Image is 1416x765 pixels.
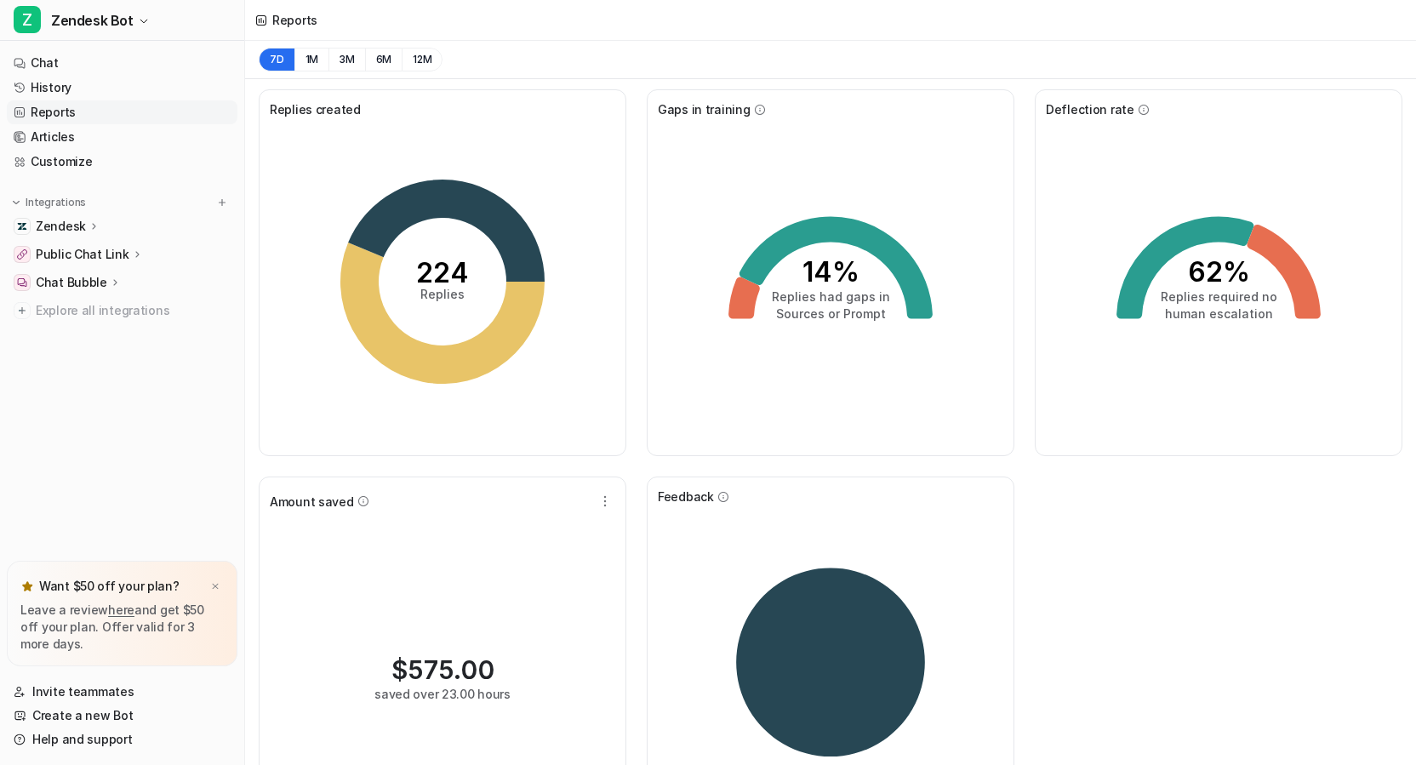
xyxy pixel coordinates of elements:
p: Zendesk [36,218,86,235]
img: x [210,581,220,592]
img: expand menu [10,197,22,208]
p: Chat Bubble [36,274,107,291]
span: Z [14,6,41,33]
button: 12M [402,48,442,71]
tspan: 14% [802,255,859,288]
tspan: Sources or Prompt [776,306,886,321]
a: Reports [7,100,237,124]
a: History [7,76,237,100]
a: here [108,602,134,617]
img: menu_add.svg [216,197,228,208]
span: 575.00 [408,654,494,685]
a: Help and support [7,728,237,751]
p: Leave a review and get $50 off your plan. Offer valid for 3 more days. [20,602,224,653]
div: saved over 23.00 hours [374,685,511,703]
img: Chat Bubble [17,277,27,288]
span: Zendesk Bot [51,9,134,32]
button: 6M [365,48,403,71]
a: Articles [7,125,237,149]
span: Explore all integrations [36,297,231,324]
a: Chat [7,51,237,75]
tspan: 224 [416,256,469,289]
img: explore all integrations [14,302,31,319]
span: Feedback [658,488,714,505]
button: Integrations [7,194,91,211]
button: 7D [259,48,294,71]
div: Reports [272,11,317,29]
div: $ [391,654,494,685]
span: Gaps in training [658,100,751,118]
tspan: human escalation [1165,306,1273,321]
span: Amount saved [270,493,354,511]
a: Customize [7,150,237,174]
tspan: Replies [420,287,465,301]
p: Want $50 off your plan? [39,578,180,595]
tspan: 62% [1188,255,1250,288]
tspan: Replies required no [1161,289,1277,304]
a: Invite teammates [7,680,237,704]
a: Explore all integrations [7,299,237,323]
span: Deflection rate [1046,100,1134,118]
a: Create a new Bot [7,704,237,728]
p: Public Chat Link [36,246,129,263]
button: 3M [328,48,365,71]
span: Replies created [270,100,361,118]
button: 1M [294,48,329,71]
img: Public Chat Link [17,249,27,260]
p: Integrations [26,196,86,209]
img: Zendesk [17,221,27,231]
img: star [20,579,34,593]
tspan: Replies had gaps in [772,289,890,304]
